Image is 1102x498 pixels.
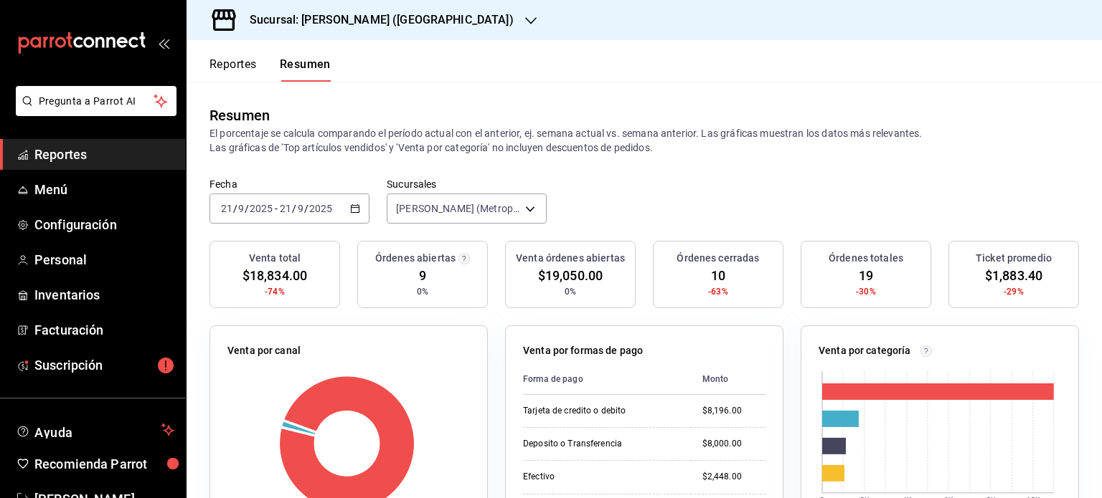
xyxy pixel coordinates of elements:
span: - [275,203,278,214]
span: Pregunta a Parrot AI [39,94,154,109]
span: 19 [859,266,873,285]
span: $1,883.40 [985,266,1042,285]
h3: Sucursal: [PERSON_NAME] ([GEOGRAPHIC_DATA]) [238,11,514,29]
input: ---- [249,203,273,214]
span: / [245,203,249,214]
div: navigation tabs [209,57,331,82]
span: Reportes [34,145,174,164]
span: 0% [417,285,428,298]
h3: Órdenes cerradas [677,251,759,266]
h3: Venta órdenes abiertas [516,251,625,266]
span: / [304,203,309,214]
div: $8,196.00 [702,405,766,417]
div: Deposito o Transferencia [523,438,667,450]
input: -- [279,203,292,214]
span: 10 [711,266,725,285]
span: 0% [565,285,576,298]
button: Pregunta a Parrot AI [16,86,176,116]
th: Forma de pago [523,364,691,395]
button: open_drawer_menu [158,37,169,49]
div: Resumen [209,105,270,126]
span: / [233,203,237,214]
h3: Venta total [249,251,301,266]
span: Configuración [34,215,174,234]
p: Venta por categoría [819,343,911,358]
div: $8,000.00 [702,438,766,450]
span: -74% [265,285,285,298]
a: Pregunta a Parrot AI [10,104,176,119]
label: Sucursales [387,179,547,189]
span: $19,050.00 [538,266,603,285]
span: Inventarios [34,285,174,305]
span: Facturación [34,320,174,340]
h3: Órdenes totales [829,251,903,266]
button: Resumen [280,57,331,82]
label: Fecha [209,179,369,189]
span: Ayuda [34,421,156,439]
span: -63% [708,285,728,298]
input: -- [220,203,233,214]
span: -30% [856,285,876,298]
span: -29% [1004,285,1024,298]
h3: Órdenes abiertas [375,251,456,266]
div: Efectivo [523,471,667,483]
span: [PERSON_NAME] (Metropolitan) [396,201,520,216]
span: Personal [34,250,174,269]
div: $2,448.00 [702,471,766,483]
th: Monto [691,364,766,395]
span: Menú [34,180,174,199]
span: 9 [419,266,426,285]
p: El porcentaje se calcula comparando el período actual con el anterior, ej. semana actual vs. sema... [209,126,1079,155]
p: Venta por formas de pago [523,343,643,358]
input: ---- [309,203,333,214]
span: Recomienda Parrot [34,454,174,474]
input: -- [297,203,304,214]
span: $18,834.00 [242,266,307,285]
button: Reportes [209,57,257,82]
span: / [292,203,296,214]
div: Tarjeta de credito o debito [523,405,667,417]
p: Venta por canal [227,343,301,358]
h3: Ticket promedio [976,251,1052,266]
span: Suscripción [34,355,174,375]
input: -- [237,203,245,214]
